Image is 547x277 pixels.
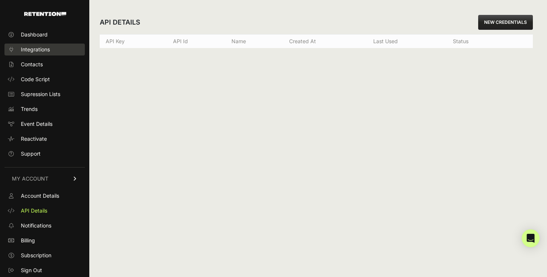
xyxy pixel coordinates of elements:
div: Open Intercom Messenger [522,229,540,247]
span: Integrations [21,46,50,53]
img: Retention.com [24,12,66,16]
th: API Id [167,35,225,48]
a: Dashboard [4,29,85,41]
span: Billing [21,237,35,244]
a: Event Details [4,118,85,130]
span: Sign Out [21,267,42,274]
a: Billing [4,235,85,246]
a: Notifications [4,220,85,232]
a: Code Script [4,73,85,85]
a: Contacts [4,58,85,70]
span: Code Script [21,76,50,83]
a: API Details [4,205,85,217]
a: Trends [4,103,85,115]
th: Name [225,35,283,48]
a: Reactivate [4,133,85,145]
a: NEW CREDENTIALS [478,15,533,30]
span: Trends [21,105,38,113]
span: Subscription [21,252,51,259]
th: API Key [100,35,167,48]
span: Supression Lists [21,90,60,98]
a: Support [4,148,85,160]
span: Dashboard [21,31,48,38]
span: Contacts [21,61,43,68]
h2: API DETAILS [100,17,140,28]
a: Supression Lists [4,88,85,100]
th: Created at [283,35,368,48]
a: Integrations [4,44,85,55]
span: Event Details [21,120,52,128]
a: Subscription [4,249,85,261]
span: API Details [21,207,47,214]
span: Account Details [21,192,59,200]
a: MY ACCOUNT [4,167,85,190]
a: Sign Out [4,264,85,276]
th: Last used [367,35,447,48]
span: Notifications [21,222,51,229]
span: Reactivate [21,135,47,143]
a: Account Details [4,190,85,202]
th: Status [447,35,507,48]
span: MY ACCOUNT [12,175,48,182]
span: Support [21,150,41,157]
